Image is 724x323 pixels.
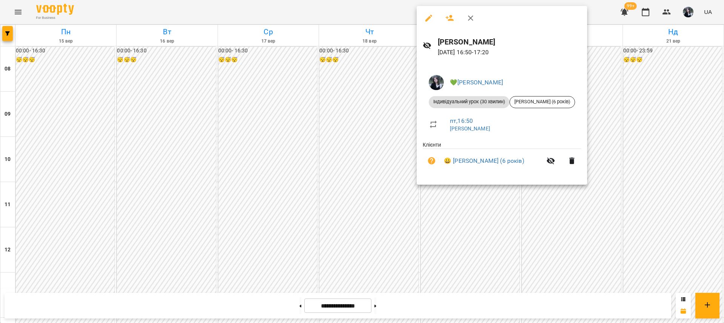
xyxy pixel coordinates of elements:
[438,36,581,48] h6: [PERSON_NAME]
[510,98,575,105] span: [PERSON_NAME] (6 років)
[450,126,490,132] a: [PERSON_NAME]
[450,79,503,86] a: 💚[PERSON_NAME]
[423,152,441,170] button: Візит ще не сплачено. Додати оплату?
[438,48,581,57] p: [DATE] 16:50 - 17:20
[509,96,575,108] div: [PERSON_NAME] (6 років)
[450,117,473,124] a: пт , 16:50
[429,98,509,105] span: Індивідуальний урок (30 хвилин)
[444,156,524,165] a: 😀 [PERSON_NAME] (6 років)
[429,75,444,90] img: 91885ff653e4a9d6131c60c331ff4ae6.jpeg
[423,141,581,176] ul: Клієнти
